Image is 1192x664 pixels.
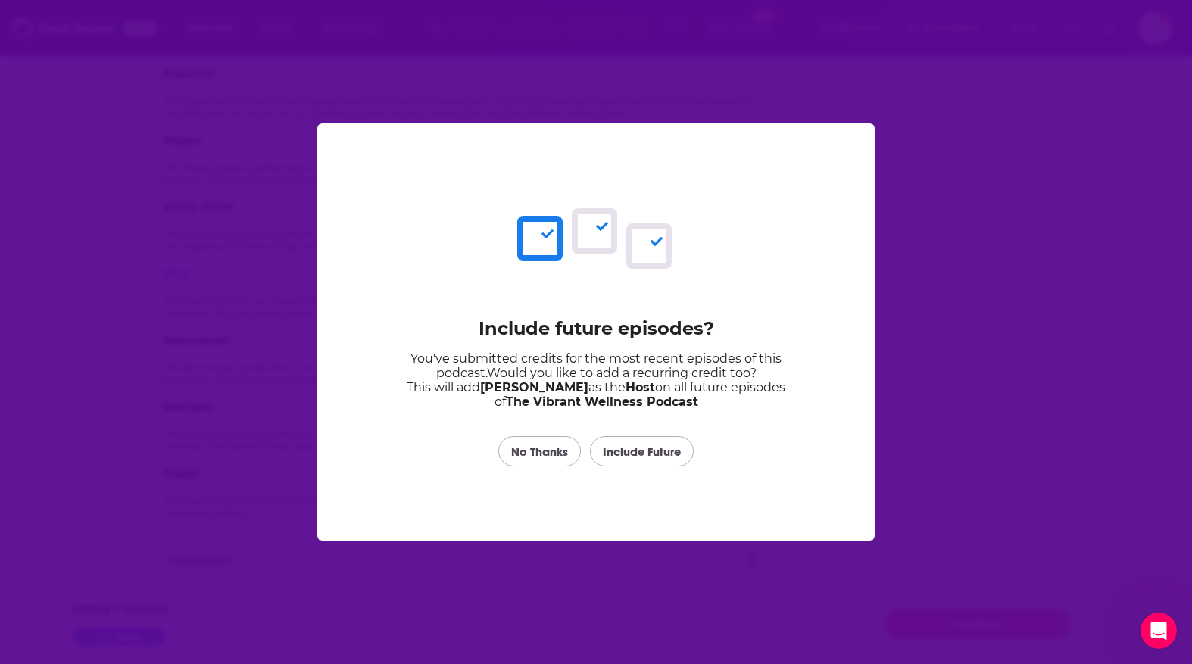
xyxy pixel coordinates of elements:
[590,436,694,466] a: Include Future
[479,317,714,339] p: Include future episodes?
[390,380,802,409] p: This will add as the on all future episodes of
[626,380,655,394] span: Host
[480,380,588,394] span: [PERSON_NAME]
[506,394,698,409] span: The Vibrant Wellness Podcast
[390,351,802,380] p: You've submitted credits for the most recent episodes of this podcast. Would you like to add a re...
[498,436,581,466] a: No Thanks
[1141,613,1177,649] iframe: Intercom live chat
